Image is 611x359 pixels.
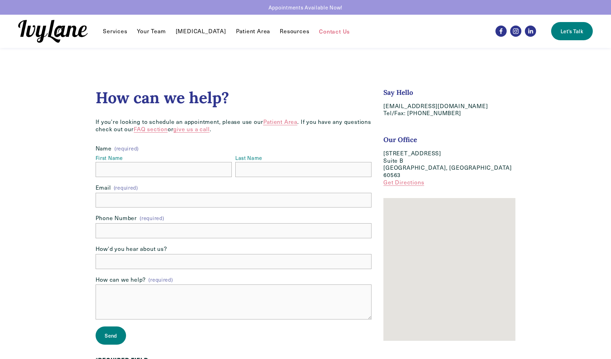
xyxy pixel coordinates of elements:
[96,326,126,345] button: SendSend
[114,146,139,151] span: (required)
[495,26,507,37] a: Facebook
[319,27,350,35] a: Contact Us
[280,28,309,35] span: Resources
[114,184,138,191] span: (required)
[510,26,521,37] a: Instagram
[176,27,226,35] a: [MEDICAL_DATA]
[103,28,127,35] span: Services
[383,135,417,144] strong: Our Office
[18,20,88,43] img: Ivy Lane Counseling &mdash; Therapy that works for you
[137,27,166,35] a: Your Team
[551,22,592,40] a: Let's Talk
[383,88,413,97] strong: Say Hello
[280,27,309,35] a: folder dropdown
[96,276,146,283] span: How can we help?
[96,155,232,162] div: First Name
[236,27,270,35] a: Patient Area
[96,88,372,107] h2: How can we help?
[263,118,298,125] a: Patient Area
[140,216,164,220] span: (required)
[96,145,112,152] span: Name
[383,150,515,186] p: [STREET_ADDRESS] Suite B [GEOGRAPHIC_DATA], [GEOGRAPHIC_DATA] 60563
[134,125,168,133] a: FAQ section
[235,155,372,162] div: Last Name
[383,103,515,117] p: [EMAIL_ADDRESS][DOMAIN_NAME] Tel/Fax: [PHONE_NUMBER]
[96,214,137,222] span: Phone Number
[173,125,209,133] a: give us a call
[96,245,167,253] span: How'd you hear about us?
[103,27,127,35] a: folder dropdown
[105,332,117,339] span: Send
[383,178,424,186] a: Get Directions
[525,26,536,37] a: LinkedIn
[96,184,111,191] span: Email
[148,276,173,283] span: (required)
[96,118,372,133] p: If you’re looking to schedule an appointment, please use our . If you have any questions check ou...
